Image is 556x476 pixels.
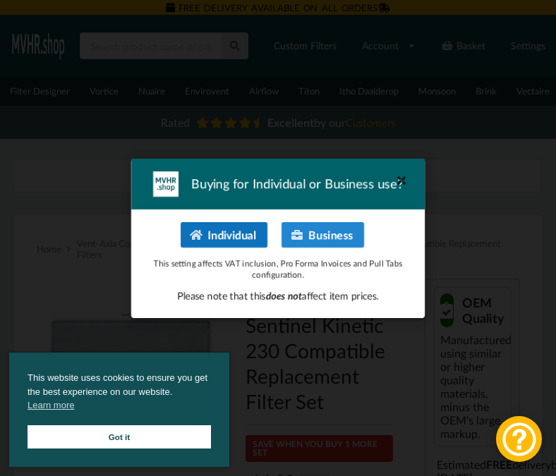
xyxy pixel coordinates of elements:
img: mvhr-inverted.png [153,171,179,197]
button: Individual [181,222,267,248]
p: This setting affects VAT inclusion, Pro Forma Invoices and Pull Tabs configuration. [146,257,410,280]
button: Business [282,222,364,248]
span: does not [266,289,302,301]
span: This website uses cookies to ensure you get the best experience on our website. [28,371,211,416]
a: Got it cookie [28,425,211,448]
span: Buying for Individual or Business use? [191,175,403,193]
p: Please note that this affect item prices. [146,288,410,303]
div: cookieconsent [9,353,229,467]
a: cookies - Learn more [28,398,74,413]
